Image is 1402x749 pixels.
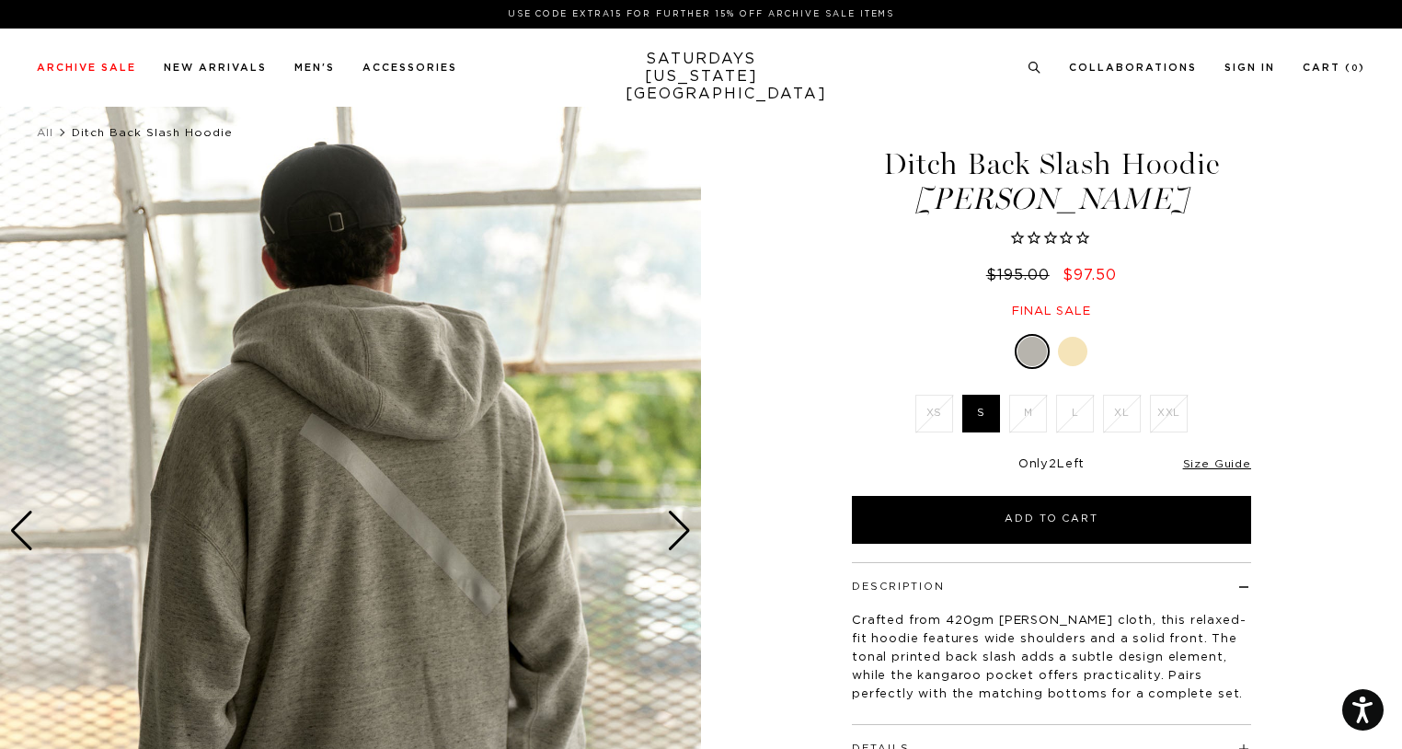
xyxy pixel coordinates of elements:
[849,229,1254,249] span: Rated 0.0 out of 5 stars 0 reviews
[1063,268,1117,282] span: $97.50
[852,582,945,592] button: Description
[667,511,692,551] div: Next slide
[37,63,136,73] a: Archive Sale
[1049,458,1057,470] span: 2
[852,457,1251,473] div: Only Left
[362,63,457,73] a: Accessories
[1069,63,1197,73] a: Collaborations
[626,51,777,103] a: SATURDAYS[US_STATE][GEOGRAPHIC_DATA]
[962,395,1000,432] label: S
[852,612,1251,704] p: Crafted from 420gm [PERSON_NAME] cloth, this relaxed-fit hoodie features wide shoulders and a sol...
[849,304,1254,319] div: Final sale
[164,63,267,73] a: New Arrivals
[986,268,1057,282] del: $195.00
[1351,64,1359,73] small: 0
[9,511,34,551] div: Previous slide
[849,184,1254,214] span: [PERSON_NAME]
[72,127,233,138] span: Ditch Back Slash Hoodie
[1303,63,1365,73] a: Cart (0)
[852,496,1251,544] button: Add to Cart
[1224,63,1275,73] a: Sign In
[1183,458,1251,469] a: Size Guide
[37,127,53,138] a: All
[849,149,1254,214] h1: Ditch Back Slash Hoodie
[294,63,335,73] a: Men's
[44,7,1358,21] p: Use Code EXTRA15 for Further 15% Off Archive Sale Items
